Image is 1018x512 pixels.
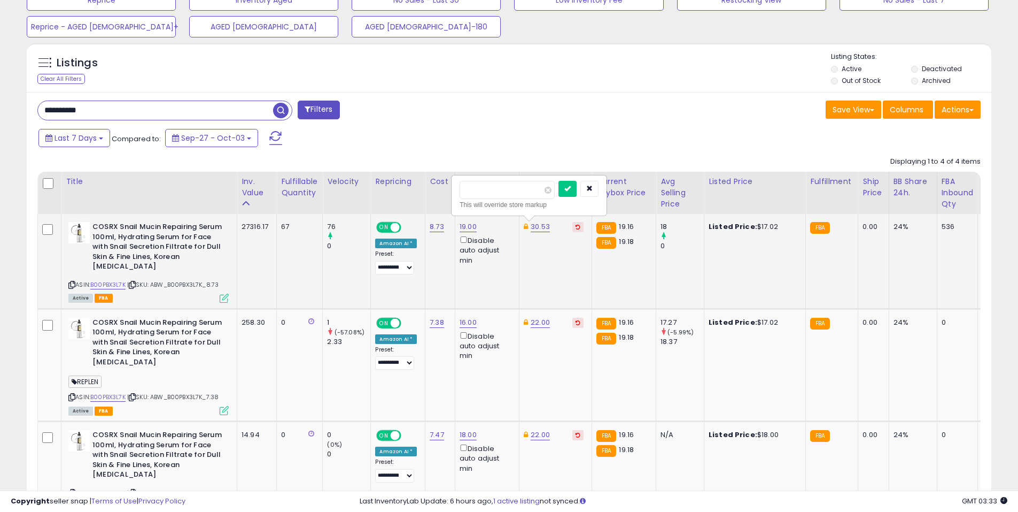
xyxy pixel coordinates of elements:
span: OFF [400,431,417,440]
div: 0 [327,430,370,440]
div: seller snap | | [11,496,185,507]
span: 19.16 [619,430,634,440]
div: Fulfillment [810,176,853,187]
div: Avg Selling Price [660,176,700,210]
div: Title [66,176,232,187]
img: 310Qckf2ZtL._SL40_.jpg [68,430,90,452]
div: Preset: [375,346,417,370]
div: 2.33 [327,337,370,347]
p: Listing States: [831,52,991,62]
div: 17.27 [660,318,704,327]
div: 18.37 [660,337,704,347]
div: Amazon AI * [375,447,417,456]
a: 16.00 [460,317,477,328]
span: Compared to: [112,134,161,144]
div: Repricing [375,176,421,187]
div: Last InventoryLab Update: 6 hours ago, not synced. [360,496,1007,507]
div: 0 [327,241,370,251]
h5: Listings [57,56,98,71]
div: 76 [327,222,370,232]
label: Deactivated [922,64,962,73]
span: ON [378,318,391,327]
div: 14.94 [242,430,268,440]
small: FBA [596,333,616,345]
small: FBA [596,445,616,457]
span: All listings currently available for purchase on Amazon [68,294,93,303]
a: 30.53 [531,221,550,232]
div: 0.00 [862,430,880,440]
div: 536 [942,222,970,232]
b: COSRX Snail Mucin Repairing Serum 100ml, Hydrating Serum for Face with Snail Secretion Filtrate f... [92,430,222,483]
div: Preset: [375,250,417,274]
span: 19.18 [619,332,634,342]
span: 19.18 [619,445,634,455]
div: 67 [281,222,314,232]
span: ON [378,223,391,232]
a: B00PBX3L7K [90,280,126,289]
label: Active [842,64,861,73]
small: FBA [810,318,830,330]
a: 7.47 [430,430,444,440]
button: Actions [935,101,981,119]
button: Reprice - AGED [DEMOGRAPHIC_DATA]+ [27,16,176,37]
div: 0 [942,318,970,327]
div: 24% [893,222,929,232]
div: 24% [893,430,929,440]
div: 0.00 [862,222,880,232]
div: Current Buybox Price [596,176,651,198]
button: Filters [298,101,339,119]
div: Amazon AI * [375,334,417,344]
div: Displaying 1 to 4 of 4 items [890,157,981,167]
div: Ship Price [862,176,884,198]
span: OFF [400,318,417,327]
div: BB Share 24h. [893,176,932,198]
button: Last 7 Days [38,129,110,147]
a: Terms of Use [91,496,137,506]
div: Cost [430,176,450,187]
span: Columns [890,104,923,115]
div: 24% [893,318,929,327]
div: 18 [660,222,704,232]
b: COSRX Snail Mucin Repairing Serum 100ml, Hydrating Serum for Face with Snail Secretion Filtrate f... [92,318,222,370]
span: 19.16 [619,317,634,327]
span: | SKU: ABW_B00PBX3L7K_7.38 [127,393,219,401]
small: FBA [810,430,830,442]
span: FBA [95,294,113,303]
small: (0%) [327,440,342,449]
div: 27316.17 [242,222,268,232]
div: This will override store markup [460,200,599,210]
span: | SKU: ABW_B00PBX3L7K_8.73 [127,280,219,289]
div: ASIN: [68,222,229,301]
span: Sep-27 - Oct-03 [181,133,245,143]
div: 0.00 [862,318,880,327]
span: 2025-10-11 03:33 GMT [962,496,1007,506]
div: Amazon AI * [375,239,417,248]
span: Last 7 Days [55,133,97,143]
div: Clear All Filters [37,74,85,84]
div: ASIN: [68,318,229,414]
div: Disable auto adjust min [460,330,511,361]
small: FBA [810,222,830,234]
a: 22.00 [531,430,550,440]
img: 310Qckf2ZtL._SL40_.jpg [68,318,90,339]
button: Save View [826,101,881,119]
strong: Copyright [11,496,50,506]
a: 22.00 [531,317,550,328]
a: Privacy Policy [138,496,185,506]
div: 258.30 [242,318,268,327]
a: 18.00 [460,430,477,440]
span: OFF [400,223,417,232]
div: Listed Price [709,176,801,187]
small: FBA [596,318,616,330]
div: Disable auto adjust min [460,234,511,265]
button: Columns [883,101,933,119]
a: 7.38 [430,317,444,328]
b: Listed Price: [709,317,757,327]
span: 19.18 [619,236,634,247]
div: 0 [942,430,970,440]
a: 19.00 [460,221,477,232]
div: Disable auto adjust min [460,442,511,473]
span: ON [378,431,391,440]
span: REPLEN [68,376,102,388]
div: Fulfillable Quantity [281,176,318,198]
